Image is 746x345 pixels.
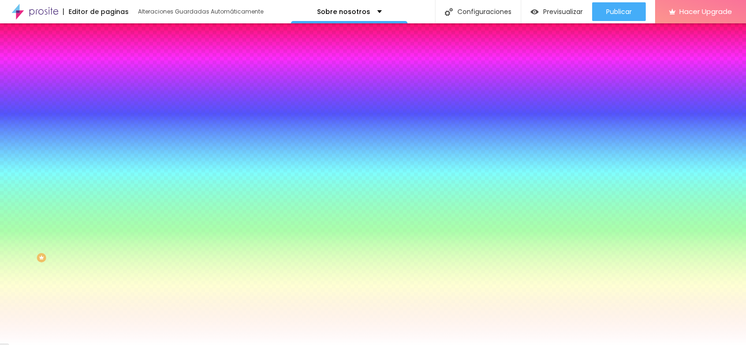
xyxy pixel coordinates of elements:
[138,9,263,14] div: Alteraciones Guardadas Automáticamente
[543,8,583,15] span: Previsualizar
[521,2,592,21] button: Previsualizar
[679,7,732,15] span: Hacer Upgrade
[592,2,646,21] button: Publicar
[445,8,453,16] img: Icone
[531,8,539,16] img: view-1.svg
[317,8,370,15] p: Sobre nosotros
[606,8,632,15] span: Publicar
[63,8,129,15] div: Editor de paginas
